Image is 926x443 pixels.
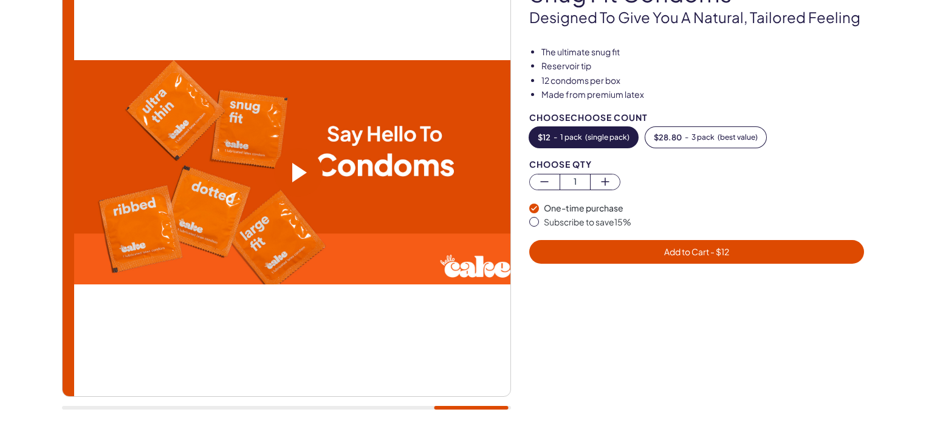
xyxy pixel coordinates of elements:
button: - [645,127,766,148]
p: Designed to give you a natural, tailored feeling [529,7,864,28]
span: Add to Cart [664,246,729,257]
span: ( single pack ) [585,133,629,142]
div: Choose Choose Count [529,113,864,122]
button: Add to Cart - $12 [529,240,864,264]
li: 12 condoms per box [541,75,864,87]
li: The ultimate snug fit [541,46,864,58]
div: One-time purchase [544,202,864,215]
div: Subscribe to save 15 % [544,216,864,228]
span: 3 pack [691,133,715,142]
span: $ 28.80 [654,133,682,142]
span: 1 [560,174,590,188]
span: 1 pack [560,133,582,142]
button: - [529,127,638,148]
li: Reservoir tip [541,60,864,72]
span: $ 12 [538,133,550,142]
div: Choose Qty [529,160,864,169]
li: Made from premium latex [541,89,864,101]
span: ( best value ) [718,133,758,142]
span: - $ 12 [709,246,729,257]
